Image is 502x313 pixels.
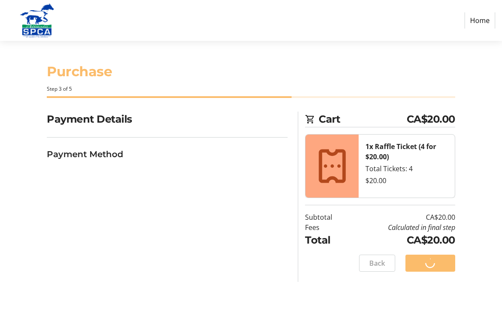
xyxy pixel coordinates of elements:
[305,233,348,248] td: Total
[407,112,455,127] span: CA$20.00
[365,164,448,174] div: Total Tickets: 4
[305,222,348,233] td: Fees
[47,112,288,127] h2: Payment Details
[305,212,348,222] td: Subtotal
[47,85,455,93] div: Step 3 of 5
[319,112,406,127] span: Cart
[365,175,448,186] div: $20.00
[47,148,288,161] h3: Payment Method
[47,61,455,82] h1: Purchase
[7,3,67,37] img: Alberta SPCA's Logo
[348,233,455,248] td: CA$20.00
[348,212,455,222] td: CA$20.00
[365,142,436,161] strong: 1x Raffle Ticket (4 for $20.00)
[348,222,455,233] td: Calculated in final step
[465,12,495,29] a: Home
